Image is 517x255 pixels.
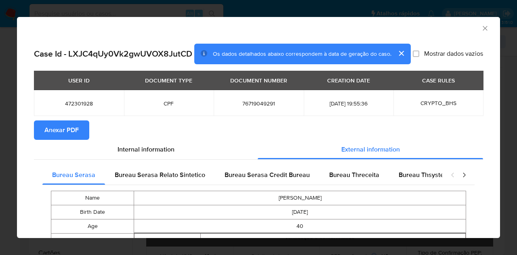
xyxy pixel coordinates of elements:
span: [DATE] 19:55:36 [313,100,384,107]
span: Bureau Serasa Relato Sintetico [115,170,205,179]
button: Fechar a janela [481,24,488,32]
span: CRYPTO_BHS [420,99,456,107]
div: Detailed info [34,140,483,159]
span: CPF [134,100,204,107]
span: 472301928 [44,100,114,107]
span: 76719049291 [223,100,294,107]
button: cerrar [391,44,411,63]
div: DOCUMENT NUMBER [225,74,292,87]
td: 40 [134,219,466,234]
td: Birth Date [51,205,134,219]
span: Bureau Thsystem [399,170,449,179]
span: Anexar PDF [44,121,79,139]
td: Type [135,234,201,248]
div: DOCUMENT TYPE [140,74,197,87]
span: Mostrar dados vazios [424,50,483,58]
td: Age [51,219,134,234]
input: Mostrar dados vazios [413,51,419,57]
td: CPF [201,234,466,248]
span: Os dados detalhados abaixo correspondem à data de geração do caso. [213,50,391,58]
span: Bureau Threceita [329,170,379,179]
div: USER ID [63,74,95,87]
h2: Case Id - LXJC4qUy0Vk2gwUVOX8JutCD [34,48,192,59]
button: Anexar PDF [34,120,89,140]
div: CREATION DATE [322,74,375,87]
span: Internal information [118,145,174,154]
span: Bureau Serasa Credit Bureau [225,170,310,179]
td: [PERSON_NAME] [134,191,466,205]
span: Bureau Serasa [52,170,95,179]
td: [DATE] [134,205,466,219]
span: External information [341,145,400,154]
div: closure-recommendation-modal [17,17,500,238]
div: CASE RULES [417,74,460,87]
td: Name [51,191,134,205]
div: Detailed external info [42,165,442,185]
